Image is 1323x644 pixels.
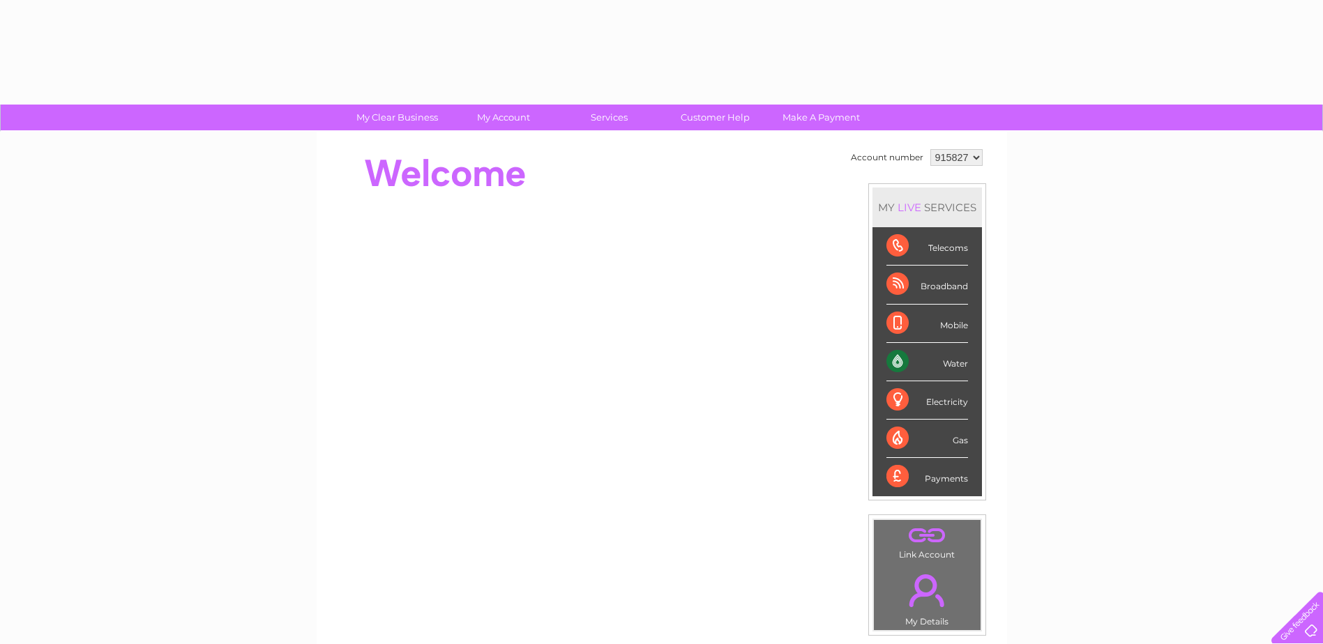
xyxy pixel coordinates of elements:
[886,266,968,304] div: Broadband
[872,187,982,227] div: MY SERVICES
[886,227,968,266] div: Telecoms
[658,105,773,130] a: Customer Help
[886,420,968,458] div: Gas
[552,105,667,130] a: Services
[886,343,968,381] div: Water
[764,105,879,130] a: Make A Payment
[886,458,968,496] div: Payments
[340,105,455,130] a: My Clear Business
[886,305,968,343] div: Mobile
[877,523,977,548] a: .
[886,381,968,420] div: Electricity
[446,105,561,130] a: My Account
[877,566,977,615] a: .
[873,519,981,563] td: Link Account
[847,146,927,169] td: Account number
[873,562,981,631] td: My Details
[895,201,924,214] div: LIVE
